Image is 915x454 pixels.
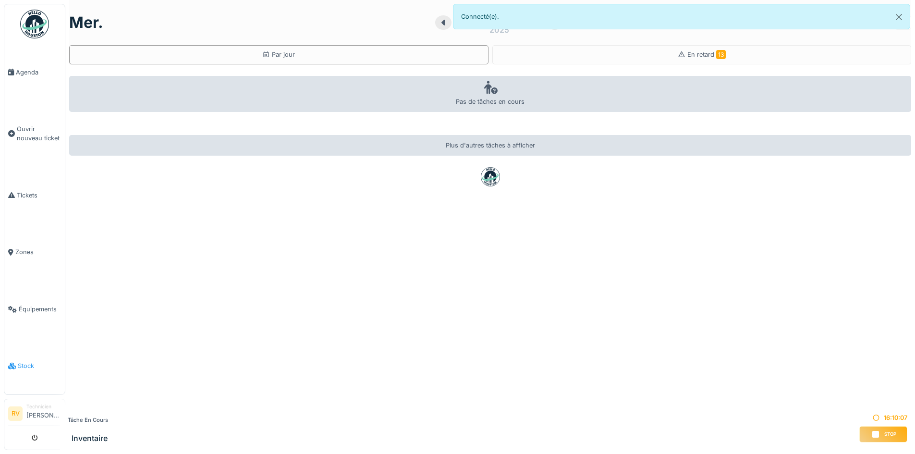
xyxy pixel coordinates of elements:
[26,403,61,410] div: Technicien
[69,13,103,32] h1: mer.
[26,403,61,424] li: [PERSON_NAME]
[4,338,65,395] a: Stock
[859,413,907,422] div: 16:10:07
[69,76,911,112] div: Pas de tâches en cours
[4,44,65,101] a: Agenda
[8,403,61,426] a: RV Technicien[PERSON_NAME]
[16,68,61,77] span: Agenda
[17,124,61,143] span: Ouvrir nouveau ticket
[20,10,49,38] img: Badge_color-CXgf-gQk.svg
[8,406,23,421] li: RV
[489,24,509,36] div: 2025
[687,51,726,58] span: En retard
[18,361,61,370] span: Stock
[15,247,61,257] span: Zones
[481,167,500,186] img: badge-BVDL4wpA.svg
[4,281,65,338] a: Équipements
[68,416,108,424] div: Tâche en cours
[884,431,896,438] span: Stop
[262,50,295,59] div: Par jour
[69,135,911,156] div: Plus d'autres tâches à afficher
[888,4,910,30] button: Close
[4,101,65,167] a: Ouvrir nouveau ticket
[17,191,61,200] span: Tickets
[716,50,726,59] span: 13
[4,224,65,281] a: Zones
[453,4,911,29] div: Connecté(e).
[72,434,108,443] h3: Inventaire
[19,305,61,314] span: Équipements
[4,167,65,224] a: Tickets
